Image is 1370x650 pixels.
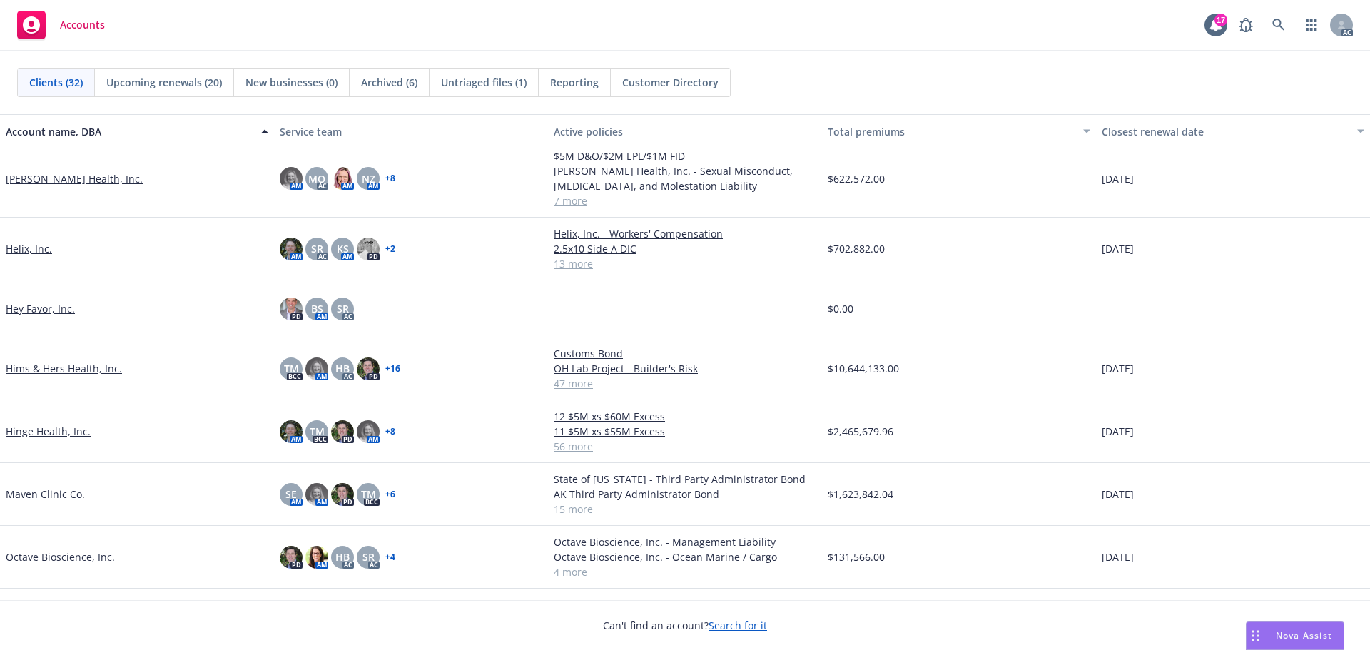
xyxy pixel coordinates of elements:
img: photo [305,483,328,506]
span: TM [310,424,325,439]
span: SR [337,301,349,316]
span: SR [362,549,375,564]
span: $10,644,133.00 [828,361,899,376]
a: Report a Bug [1232,11,1260,39]
a: Search [1264,11,1293,39]
a: Hinge Health, Inc. [6,424,91,439]
div: Drag to move [1247,622,1264,649]
a: Hims & Hers Health, Inc. [6,361,122,376]
button: Total premiums [822,114,1096,148]
span: [DATE] [1102,424,1134,439]
span: TM [284,361,299,376]
span: MQ [308,171,325,186]
span: New businesses (0) [245,75,338,90]
img: photo [357,357,380,380]
a: Accounts [11,5,111,45]
a: Helix, Inc. - Workers' Compensation [554,226,816,241]
a: 11 $5M xs $55M Excess [554,424,816,439]
span: Clients (32) [29,75,83,90]
span: [DATE] [1102,487,1134,502]
a: 7 more [554,193,816,208]
span: Accounts [60,19,105,31]
span: $2,465,679.96 [828,424,893,439]
img: photo [280,167,303,190]
span: [DATE] [1102,549,1134,564]
span: Untriaged files (1) [441,75,527,90]
span: [DATE] [1102,361,1134,376]
a: AK Third Party Administrator Bond [554,487,816,502]
span: Customer Directory [622,75,719,90]
span: [DATE] [1102,241,1134,256]
span: [DATE] [1102,171,1134,186]
span: HB [335,549,350,564]
a: State of [US_STATE] - Third Party Administrator Bond [554,472,816,487]
a: [PERSON_NAME] Health, Inc. - Sexual Misconduct, [MEDICAL_DATA], and Molestation Liability [554,163,816,193]
a: [PERSON_NAME] Health, Inc. [6,171,143,186]
a: 2.5x10 Side A DIC [554,241,816,256]
span: $0.00 [828,301,853,316]
a: Hey Favor, Inc. [6,301,75,316]
span: $1,623,842.04 [828,487,893,502]
a: Octave Bioscience, Inc. [6,549,115,564]
a: Maven Clinic Co. [6,487,85,502]
a: 15 more [554,502,816,517]
span: $131,566.00 [828,549,885,564]
span: SR [311,241,323,256]
a: 13 more [554,256,816,271]
span: Archived (6) [361,75,417,90]
a: Octave Bioscience, Inc. - Management Liability [554,534,816,549]
div: Active policies [554,124,816,139]
button: Closest renewal date [1096,114,1370,148]
img: photo [331,483,354,506]
a: + 2 [385,245,395,253]
a: Customs Bond [554,346,816,361]
a: + 16 [385,365,400,373]
a: + 4 [385,553,395,562]
img: photo [280,238,303,260]
span: KS [337,241,349,256]
a: $5M D&O/$2M EPL/$1M FID [554,148,816,163]
a: + 8 [385,427,395,436]
a: OH Lab Project - Builder's Risk [554,361,816,376]
a: Search for it [709,619,767,632]
a: Octave Bioscience, Inc. - Ocean Marine / Cargo [554,549,816,564]
span: - [1102,301,1105,316]
span: $622,572.00 [828,171,885,186]
a: 56 more [554,439,816,454]
a: 12 $5M xs $60M Excess [554,409,816,424]
div: Account name, DBA [6,124,253,139]
span: SE [285,487,297,502]
img: photo [280,546,303,569]
button: Service team [274,114,548,148]
div: Closest renewal date [1102,124,1349,139]
button: Nova Assist [1246,621,1344,650]
div: Service team [280,124,542,139]
a: Helix, Inc. [6,241,52,256]
a: Switch app [1297,11,1326,39]
a: + 6 [385,490,395,499]
img: photo [357,238,380,260]
a: 47 more [554,376,816,391]
span: NZ [362,171,375,186]
span: $702,882.00 [828,241,885,256]
img: photo [357,420,380,443]
span: BS [311,301,323,316]
span: - [554,301,557,316]
img: photo [331,167,354,190]
img: photo [305,357,328,380]
a: 4 more [554,564,816,579]
div: 17 [1214,14,1227,26]
a: + 8 [385,174,395,183]
img: photo [305,546,328,569]
img: photo [280,298,303,320]
a: 11 [GEOGRAPHIC_DATA] $5M xs $55M Excess [554,597,816,612]
img: photo [280,420,303,443]
span: Nova Assist [1276,629,1332,641]
img: photo [331,420,354,443]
